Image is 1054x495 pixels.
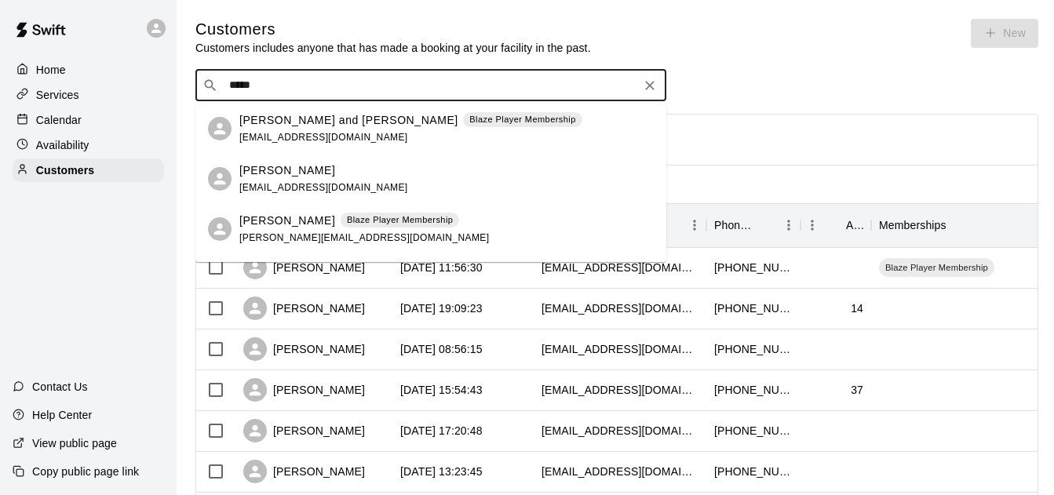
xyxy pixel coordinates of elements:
div: +16784488956 [714,382,793,398]
a: Customers [13,158,164,182]
div: 14 [851,300,863,316]
div: ashleybunch8769@gmail.com [542,382,698,398]
div: Phone Number [714,203,755,247]
div: +12108370661 [714,423,793,439]
div: Age [801,203,871,247]
div: [PERSON_NAME] [243,297,365,320]
div: lanelelly@gmail.com [542,464,698,479]
div: +14047809448 [714,260,793,275]
div: Blaze Player Membership [879,258,994,277]
div: +14043104337 [714,341,793,357]
p: [PERSON_NAME] and [PERSON_NAME] [239,112,458,129]
p: Contact Us [32,379,88,395]
div: 2025-09-03 15:54:43 [400,382,483,398]
div: 2025-09-10 11:56:30 [400,260,483,275]
div: [PERSON_NAME] [243,378,365,402]
div: +16786507452 [714,300,793,316]
p: Calendar [36,112,82,128]
p: [PERSON_NAME] [239,213,335,229]
div: [PERSON_NAME] [243,337,365,361]
p: Blaze Player Membership [469,113,575,126]
p: Customers [36,162,94,178]
div: +16785234734 [714,464,793,479]
div: Age [846,203,863,247]
button: Menu [801,213,824,237]
p: Home [36,62,66,78]
button: Menu [777,213,801,237]
div: [PERSON_NAME] [243,460,365,483]
div: Steve and Victoria Brown [208,117,232,140]
a: Services [13,83,164,107]
p: Customers includes anyone that has made a booking at your facility in the past. [195,40,591,56]
div: 2025-09-04 08:56:15 [400,341,483,357]
div: [PERSON_NAME] [243,419,365,442]
a: Calendar [13,108,164,132]
div: Rachel Stevens [208,217,232,241]
div: 2025-08-27 13:23:45 [400,464,483,479]
button: Sort [824,214,846,236]
button: Clear [639,75,661,96]
div: [PERSON_NAME] [243,256,365,279]
div: drowland012384@gmail.com [542,260,698,275]
button: Sort [755,214,777,236]
div: Email [534,203,706,247]
span: Blaze Player Membership [879,261,994,274]
div: 2025-09-05 19:09:23 [400,300,483,316]
span: You don't have the permission to add customers [971,19,1038,56]
div: dsims620@hotmail.com [542,341,698,357]
span: [EMAIL_ADDRESS][DOMAIN_NAME] [239,132,408,143]
p: [PERSON_NAME] [239,162,335,179]
div: angelocheco11@gmail.com [542,300,698,316]
div: 2025-08-29 17:20:48 [400,423,483,439]
div: Steve Taylor [208,167,232,191]
p: View public page [32,435,117,451]
p: Blaze Player Membership [347,213,453,227]
button: Sort [946,214,968,236]
div: Search customers by name or email [195,70,666,101]
p: Help Center [32,407,92,423]
div: 37 [851,382,863,398]
span: [PERSON_NAME][EMAIL_ADDRESS][DOMAIN_NAME] [239,232,489,243]
p: Services [36,87,79,103]
div: Memberships [879,203,946,247]
p: Copy public page link [32,464,139,479]
a: Home [13,58,164,82]
button: Menu [683,213,706,237]
div: williamdeforest1@gmail.com [542,423,698,439]
p: Availability [36,137,89,153]
div: Phone Number [706,203,801,247]
a: Availability [13,133,164,157]
span: [EMAIL_ADDRESS][DOMAIN_NAME] [239,182,408,193]
h5: Customers [195,19,591,40]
